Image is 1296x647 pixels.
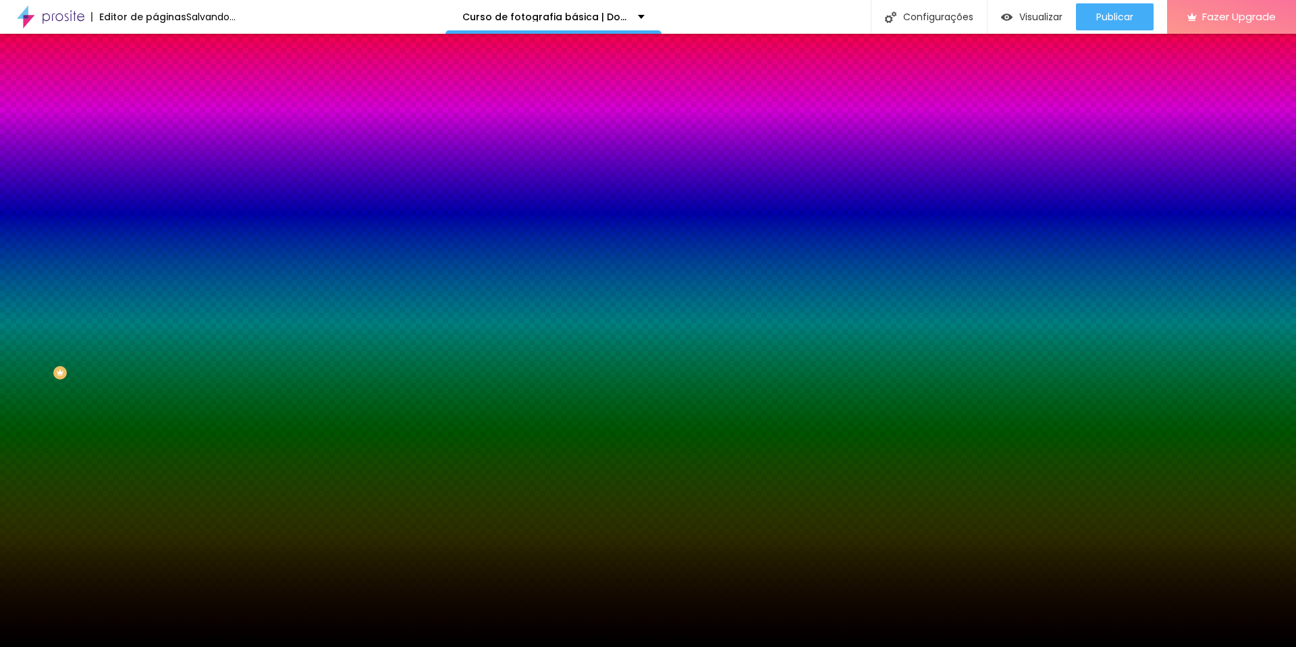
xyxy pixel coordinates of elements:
[1096,11,1133,22] span: Publicar
[885,11,896,23] img: Icone
[1202,11,1276,22] span: Fazer Upgrade
[1019,11,1062,22] span: Visualizar
[1076,3,1154,30] button: Publicar
[1001,11,1013,23] img: view-1.svg
[91,12,186,22] div: Editor de páginas
[988,3,1076,30] button: Visualizar
[186,12,236,22] div: Salvando...
[462,12,628,22] p: Curso de fotografia básica | Do zero aos primeiros clientes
